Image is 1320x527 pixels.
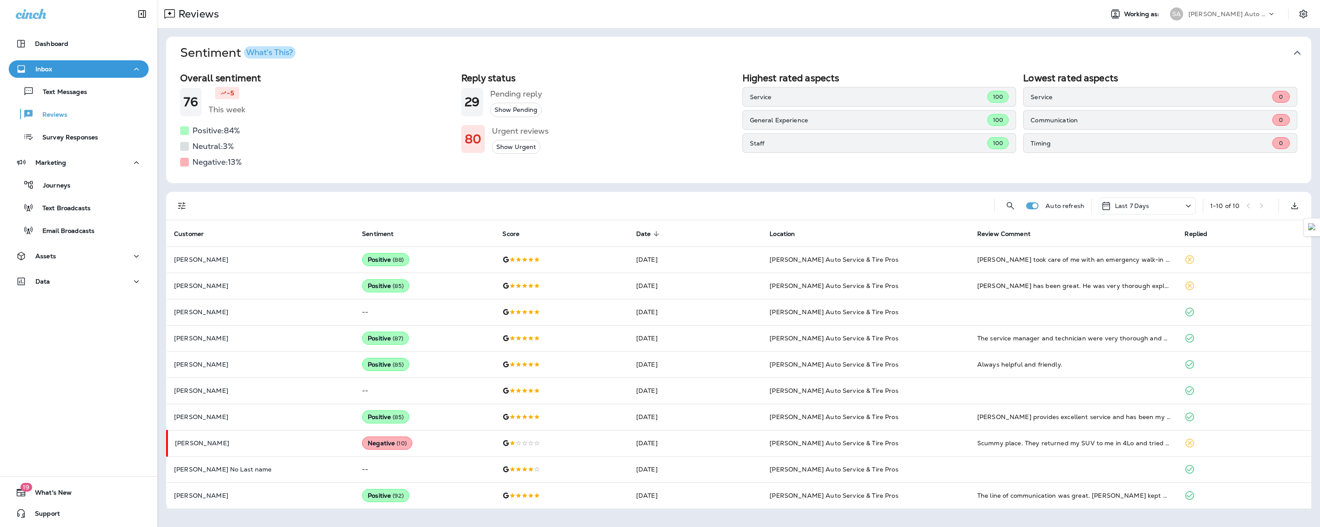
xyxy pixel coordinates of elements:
h2: Reply status [461,73,735,83]
h5: This week [209,103,245,117]
td: [DATE] [629,299,763,325]
h1: 29 [465,95,480,109]
p: Last 7 Days [1115,202,1149,209]
span: Score [502,230,519,238]
p: Staff [750,140,987,147]
button: Show Pending [490,103,542,117]
div: Always helpful and friendly. [977,360,1171,369]
div: Sullivan’s provides excellent service and has been my choice for tires and related service for ma... [977,413,1171,421]
span: Sentiment [362,230,405,238]
div: Positive [362,279,409,292]
button: Survey Responses [9,128,149,146]
span: Location [770,230,795,238]
span: [PERSON_NAME] Auto Service & Tire Pros [770,413,898,421]
td: -- [355,299,495,325]
td: -- [355,378,495,404]
p: -5 [227,89,233,97]
button: Show Urgent [492,140,540,154]
span: ( 85 ) [393,361,404,368]
span: Working as: [1124,10,1161,18]
span: 100 [993,139,1003,147]
p: [PERSON_NAME] No Last name [174,466,348,473]
span: [PERSON_NAME] Auto Service & Tire Pros [770,282,898,290]
button: Marketing [9,154,149,171]
h1: 76 [184,95,198,109]
span: ( 88 ) [393,256,404,263]
p: [PERSON_NAME] [174,413,348,420]
button: Inbox [9,60,149,78]
p: Communication [1031,117,1272,124]
div: Positive [362,358,409,371]
button: Journeys [9,176,149,194]
div: Negative [362,437,412,450]
span: Review Comment [977,230,1042,238]
p: Email Broadcasts [34,227,94,236]
span: Date [636,230,662,238]
span: Location [770,230,806,238]
p: Reviews [175,7,219,21]
button: SentimentWhat's This? [173,37,1318,69]
span: What's New [26,489,72,499]
p: Assets [35,253,56,260]
div: Scummy place. They returned my SUV to me in 4Lo and tried to lie saying I needed a new transmissi... [977,439,1171,447]
button: Filters [173,197,191,215]
button: Email Broadcasts [9,221,149,239]
span: 0 [1279,93,1283,101]
td: [DATE] [629,378,763,404]
button: What's This? [244,46,296,59]
td: [DATE] [629,325,763,351]
div: SentimentWhat's This? [166,69,1311,183]
span: 19 [20,483,32,492]
div: Positive [362,253,409,266]
p: [PERSON_NAME] [174,492,348,499]
p: Journeys [34,182,70,190]
span: Review Comment [977,230,1031,238]
div: Positive [362,332,409,345]
span: Customer [174,230,215,238]
span: 0 [1279,116,1283,124]
div: Positive [362,410,409,423]
p: Inbox [35,66,52,73]
td: [DATE] [629,246,763,273]
td: -- [355,456,495,482]
div: What's This? [246,49,293,56]
h1: Sentiment [180,45,296,60]
p: Auto refresh [1045,202,1084,209]
button: Assets [9,247,149,265]
span: [PERSON_NAME] Auto Service & Tire Pros [770,492,898,499]
h5: Urgent reviews [492,124,549,138]
td: [DATE] [629,404,763,430]
span: 0 [1279,139,1283,147]
span: [PERSON_NAME] Auto Service & Tire Pros [770,465,898,473]
span: [PERSON_NAME] Auto Service & Tire Pros [770,361,898,368]
span: [PERSON_NAME] Auto Service & Tire Pros [770,308,898,316]
button: Text Broadcasts [9,198,149,217]
span: Date [636,230,651,238]
div: Luis has been great. He was very thorough explaining what needs to be done with the car. He was v... [977,281,1171,290]
h5: Pending reply [490,87,542,101]
p: [PERSON_NAME] [174,282,348,289]
p: [PERSON_NAME] [174,256,348,263]
div: Positive [362,489,409,502]
p: Reviews [34,111,67,119]
p: [PERSON_NAME] [174,387,348,394]
div: The service manager and technician were very thorough and pleasant to work with! [977,334,1171,343]
img: Detect Auto [1308,223,1316,231]
button: Support [9,505,149,522]
p: Service [1031,94,1272,101]
button: Data [9,273,149,290]
span: [PERSON_NAME] Auto Service & Tire Pros [770,256,898,263]
span: Score [502,230,531,238]
span: Sentiment [362,230,394,238]
p: Service [750,94,987,101]
p: Text Broadcasts [34,205,91,213]
p: Timing [1031,140,1272,147]
h1: 80 [465,132,481,146]
span: [PERSON_NAME] Auto Service & Tire Pros [770,334,898,342]
button: 19What's New [9,484,149,501]
p: [PERSON_NAME] [175,440,348,447]
h2: Overall sentiment [180,73,454,83]
span: ( 87 ) [393,335,403,342]
h5: Neutral: 3 % [192,139,234,153]
p: Dashboard [35,40,68,47]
